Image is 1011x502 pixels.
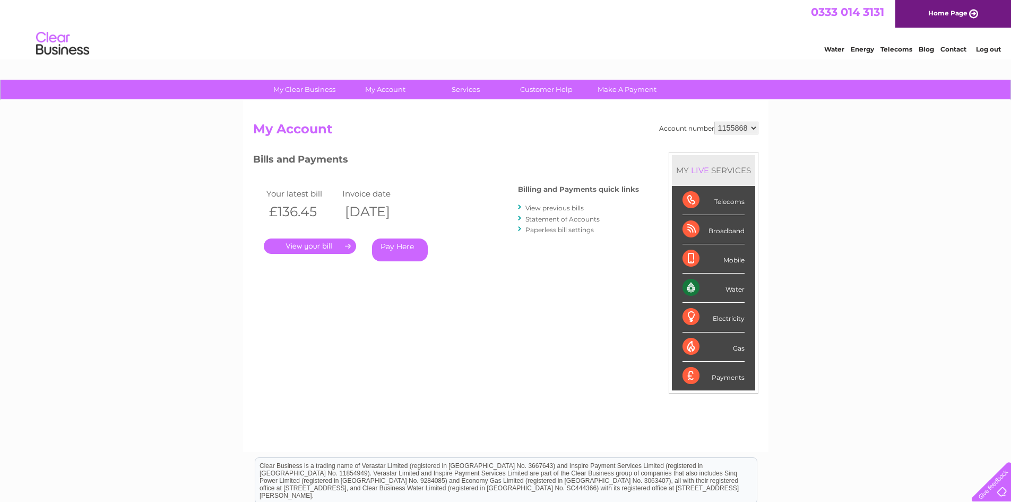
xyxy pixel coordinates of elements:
[525,215,600,223] a: Statement of Accounts
[518,185,639,193] h4: Billing and Payments quick links
[682,186,745,215] div: Telecoms
[940,45,966,53] a: Contact
[682,274,745,303] div: Water
[689,165,711,175] div: LIVE
[422,80,509,99] a: Services
[253,122,758,142] h2: My Account
[880,45,912,53] a: Telecoms
[525,204,584,212] a: View previous bills
[976,45,1001,53] a: Log out
[682,362,745,390] div: Payments
[682,244,745,274] div: Mobile
[919,45,934,53] a: Blog
[36,28,90,60] img: logo.png
[261,80,348,99] a: My Clear Business
[340,201,416,223] th: [DATE]
[851,45,874,53] a: Energy
[583,80,671,99] a: Make A Payment
[672,155,755,185] div: MY SERVICES
[341,80,429,99] a: My Account
[659,122,758,134] div: Account number
[525,226,594,234] a: Paperless bill settings
[503,80,590,99] a: Customer Help
[682,333,745,362] div: Gas
[811,5,884,19] a: 0333 014 3131
[264,201,340,223] th: £136.45
[255,6,757,52] div: Clear Business is a trading name of Verastar Limited (registered in [GEOGRAPHIC_DATA] No. 3667643...
[264,239,356,254] a: .
[340,186,416,201] td: Invoice date
[264,186,340,201] td: Your latest bill
[824,45,844,53] a: Water
[682,303,745,332] div: Electricity
[372,239,428,261] a: Pay Here
[253,152,639,171] h3: Bills and Payments
[682,215,745,244] div: Broadband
